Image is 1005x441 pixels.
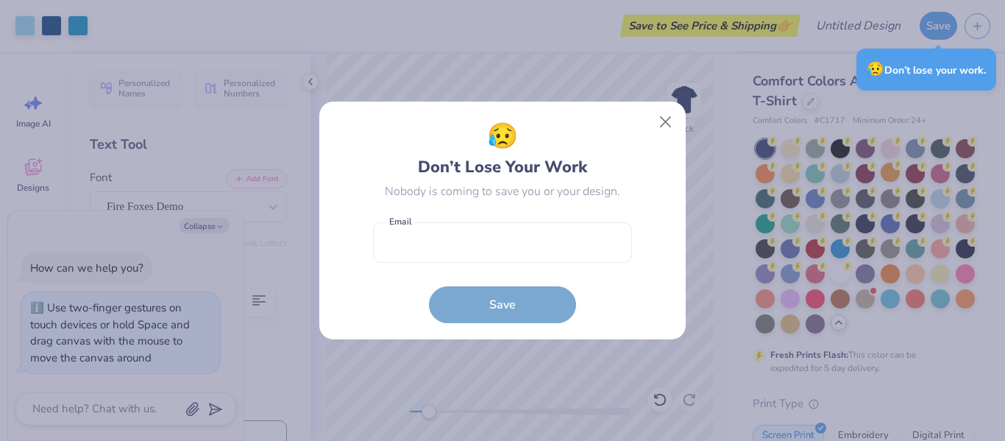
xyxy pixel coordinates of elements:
[652,108,680,136] button: Close
[487,118,518,155] span: 😥
[867,60,884,79] span: 😥
[856,49,996,91] div: Don’t lose your work.
[418,118,587,180] div: Don’t Lose Your Work
[385,183,620,200] div: Nobody is coming to save you or your design.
